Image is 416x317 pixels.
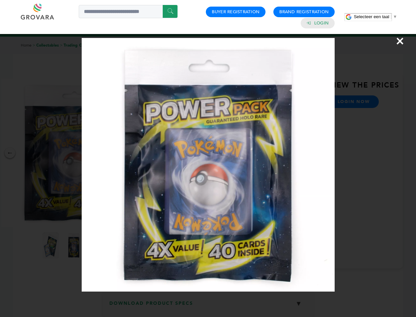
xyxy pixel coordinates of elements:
span: Selecteer een taal [354,14,389,19]
a: Login [314,20,329,26]
a: Selecteer een taal​ [354,14,397,19]
a: Brand Registration [279,9,329,15]
a: Buyer Registration [212,9,260,15]
img: Image Preview [82,38,335,292]
span: ​ [391,14,391,19]
span: ▼ [393,14,397,19]
span: × [396,32,404,50]
input: Search a product or brand... [79,5,178,18]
